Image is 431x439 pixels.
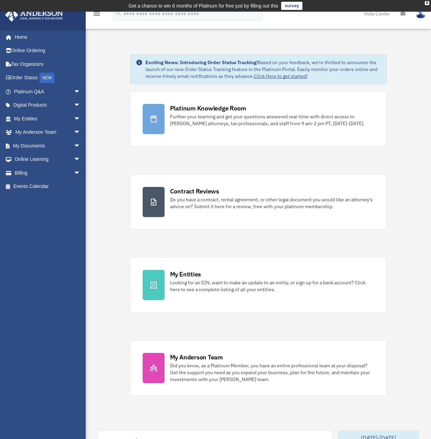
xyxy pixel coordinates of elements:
a: My Entitiesarrow_drop_down [5,112,91,126]
img: User Pic [416,9,426,19]
a: My Documentsarrow_drop_down [5,139,91,153]
span: arrow_drop_down [74,139,87,153]
a: Events Calendar [5,180,91,193]
div: Further your learning and get your questions answered real-time with direct access to [PERSON_NAM... [170,113,374,127]
div: Contract Reviews [170,187,219,195]
div: close [425,1,429,5]
a: My Anderson Teamarrow_drop_down [5,126,91,139]
i: menu [93,10,101,18]
span: arrow_drop_down [74,166,87,180]
span: arrow_drop_down [74,85,87,99]
a: survey [281,2,302,10]
a: Home [5,30,87,44]
div: Do you have a contract, rental agreement, or other legal document you would like an attorney's ad... [170,196,374,210]
a: My Entities Looking for an EIN, want to make an update to an entity, or sign up for a bank accoun... [130,257,387,313]
span: arrow_drop_down [74,126,87,140]
a: menu [93,12,101,18]
a: Tax Organizers [5,57,91,71]
div: Looking for an EIN, want to make an update to an entity, or sign up for a bank account? Click her... [170,279,374,293]
div: My Entities [170,270,201,278]
a: Online Learningarrow_drop_down [5,153,91,166]
i: search [115,9,122,17]
a: Online Ordering [5,44,91,58]
span: arrow_drop_down [74,112,87,126]
div: NEW [39,73,55,83]
a: Order StatusNEW [5,71,91,85]
div: Based on your feedback, we're thrilled to announce the launch of our new Order Status Tracking fe... [145,59,381,80]
a: Click Here to get started! [254,73,308,79]
div: My Anderson Team [170,353,223,361]
strong: Exciting News: Introducing Order Status Tracking! [145,59,258,66]
div: Get a chance to win 6 months of Platinum for free just by filling out this [129,2,278,10]
div: Did you know, as a Platinum Member, you have an entire professional team at your disposal? Get th... [170,362,374,383]
span: arrow_drop_down [74,98,87,112]
span: arrow_drop_down [74,153,87,167]
a: Contract Reviews Do you have a contract, rental agreement, or other legal document you would like... [130,174,387,230]
a: My Anderson Team Did you know, as a Platinum Member, you have an entire professional team at your... [130,340,387,396]
a: Platinum Knowledge Room Further your learning and get your questions answered real-time with dire... [130,91,387,147]
img: Anderson Advisors Platinum Portal [3,8,65,22]
a: Billingarrow_drop_down [5,166,91,180]
a: Platinum Q&Aarrow_drop_down [5,85,91,98]
div: Platinum Knowledge Room [170,104,246,112]
a: Digital Productsarrow_drop_down [5,98,91,112]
